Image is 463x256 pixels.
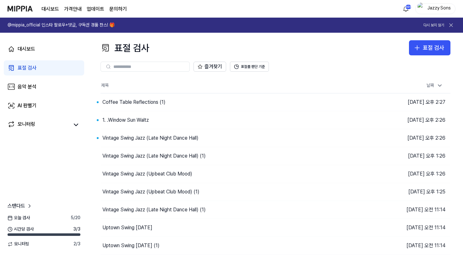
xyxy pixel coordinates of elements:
[109,5,127,13] a: 문의하기
[363,93,451,111] td: [DATE] 오후 2:27
[230,62,269,72] button: 표절률 판단 기준
[8,202,25,210] span: 스탠다드
[8,241,29,247] span: 모니터링
[417,3,425,15] img: profile
[102,152,206,160] div: Vintage Swing Jazz (Late Night Dance Hall) (1)
[102,116,149,124] div: 1. .Window Sun Waltz
[101,40,149,55] div: 표절 검사
[18,64,36,72] div: 표절 검사
[402,5,410,13] img: 알림
[363,129,451,147] td: [DATE] 오후 2:26
[363,219,451,237] td: [DATE] 오전 11:14
[401,4,411,14] button: 알림369
[71,215,80,221] span: 5 / 20
[415,3,455,14] button: profileJazzy Sons
[73,226,80,232] span: 3 / 3
[102,242,160,249] div: Uptown Swing [DATE] (1)
[102,188,199,196] div: Vintage Swing Jazz (Upbeat Club Mood) (1)
[363,147,451,165] td: [DATE] 오후 1:26
[18,102,36,109] div: AI 판별기
[8,202,33,210] a: 스탠다드
[405,4,411,9] div: 369
[74,241,80,247] span: 2 / 3
[102,170,192,178] div: Vintage Swing Jazz (Upbeat Club Mood)
[423,23,444,28] button: 다시 보지 않기
[193,62,226,72] button: 즐겨찾기
[363,111,451,129] td: [DATE] 오후 2:26
[87,5,104,13] a: 업데이트
[4,98,84,113] a: AI 판별기
[4,60,84,75] a: 표절 검사
[363,165,451,183] td: [DATE] 오후 1:26
[8,120,69,129] a: 모니터링
[101,78,363,93] th: 제목
[4,42,84,57] a: 대시보드
[18,45,35,53] div: 대시보드
[64,5,82,13] button: 가격안내
[8,226,34,232] span: 시간당 검사
[423,43,444,53] div: 표절 검사
[102,224,152,231] div: Uptown Swing [DATE]
[8,215,30,221] span: 오늘 검사
[18,120,35,129] div: 모니터링
[41,5,59,13] a: 대시보드
[424,81,445,91] div: 날짜
[102,134,199,142] div: Vintage Swing Jazz (Late Night Dance Hall)
[409,40,450,55] button: 표절 검사
[427,5,451,12] div: Jazzy Sons
[363,201,451,219] td: [DATE] 오전 11:14
[8,22,115,28] h1: @mippia_official 인스타 팔로우+댓글, 구독권 경품 찬스! 🎁
[18,83,36,91] div: 음악 분석
[363,183,451,201] td: [DATE] 오후 1:25
[4,79,84,94] a: 음악 분석
[363,237,451,254] td: [DATE] 오전 11:14
[102,206,206,214] div: Vintage Swing Jazz (Late Night Dance Hall) (1)
[102,98,166,106] div: Coffee Table Reflections (1)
